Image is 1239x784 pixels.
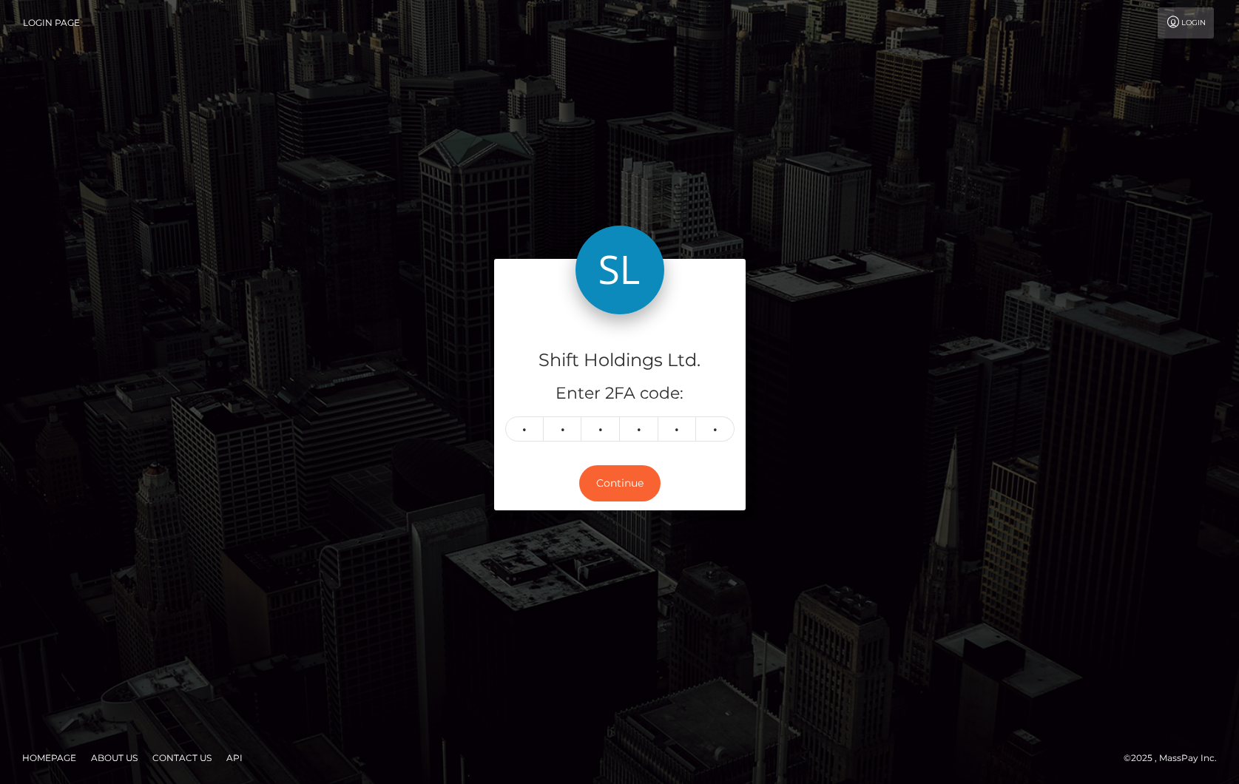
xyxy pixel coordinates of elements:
[146,746,217,769] a: Contact Us
[23,7,80,38] a: Login Page
[220,746,249,769] a: API
[85,746,144,769] a: About Us
[1158,7,1214,38] a: Login
[579,465,661,501] button: Continue
[1124,750,1228,766] div: © 2025 , MassPay Inc.
[575,226,664,314] img: Shift Holdings Ltd.
[505,348,735,374] h4: Shift Holdings Ltd.
[16,746,82,769] a: Homepage
[505,382,735,405] h5: Enter 2FA code:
